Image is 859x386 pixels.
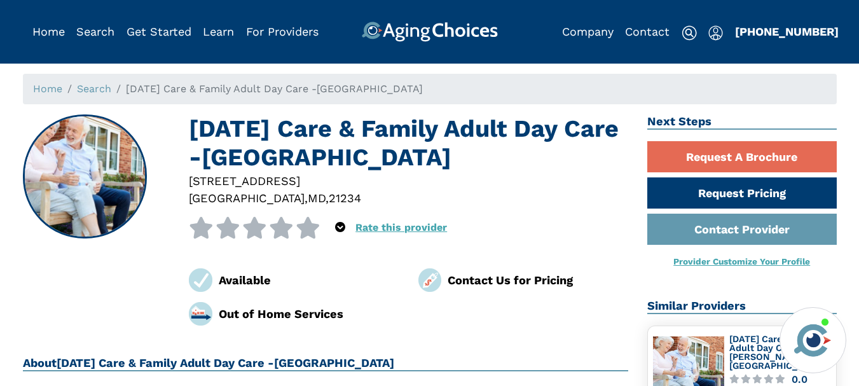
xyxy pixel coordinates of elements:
[647,299,837,314] h2: Similar Providers
[246,25,319,38] a: For Providers
[708,25,723,41] img: user-icon.svg
[76,22,114,42] div: Popover trigger
[729,334,824,370] a: [DATE] Care & Family Adult Day Care - [PERSON_NAME][GEOGRAPHIC_DATA]
[32,25,65,38] a: Home
[562,25,614,38] a: Company
[23,74,837,104] nav: breadcrumb
[335,217,345,238] div: Popover trigger
[76,25,114,38] a: Search
[189,191,305,205] span: [GEOGRAPHIC_DATA]
[189,172,628,190] div: [STREET_ADDRESS]
[729,375,831,384] a: 0.0
[326,191,329,205] span: ,
[24,116,146,238] img: Today's Care & Family Adult Day Care -Harford Road, Baltimore MD
[647,214,837,245] a: Contact Provider
[23,356,629,371] h2: About [DATE] Care & Family Adult Day Care -[GEOGRAPHIC_DATA]
[708,22,723,42] div: Popover trigger
[305,191,308,205] span: ,
[673,256,810,266] a: Provider Customize Your Profile
[647,177,837,209] a: Request Pricing
[355,221,447,233] a: Rate this provider
[792,375,807,384] div: 0.0
[203,25,234,38] a: Learn
[308,191,326,205] span: MD
[33,83,62,95] a: Home
[791,319,834,362] img: avatar
[682,25,697,41] img: search-icon.svg
[647,141,837,172] a: Request A Brochure
[77,83,111,95] a: Search
[189,114,628,172] h1: [DATE] Care & Family Adult Day Care -[GEOGRAPHIC_DATA]
[448,272,628,289] div: Contact Us for Pricing
[219,305,399,322] div: Out of Home Services
[329,190,361,207] div: 21234
[647,114,837,130] h2: Next Steps
[361,22,497,42] img: AgingChoices
[219,272,399,289] div: Available
[127,25,191,38] a: Get Started
[126,83,423,95] span: [DATE] Care & Family Adult Day Care -[GEOGRAPHIC_DATA]
[735,25,839,38] a: [PHONE_NUMBER]
[625,25,670,38] a: Contact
